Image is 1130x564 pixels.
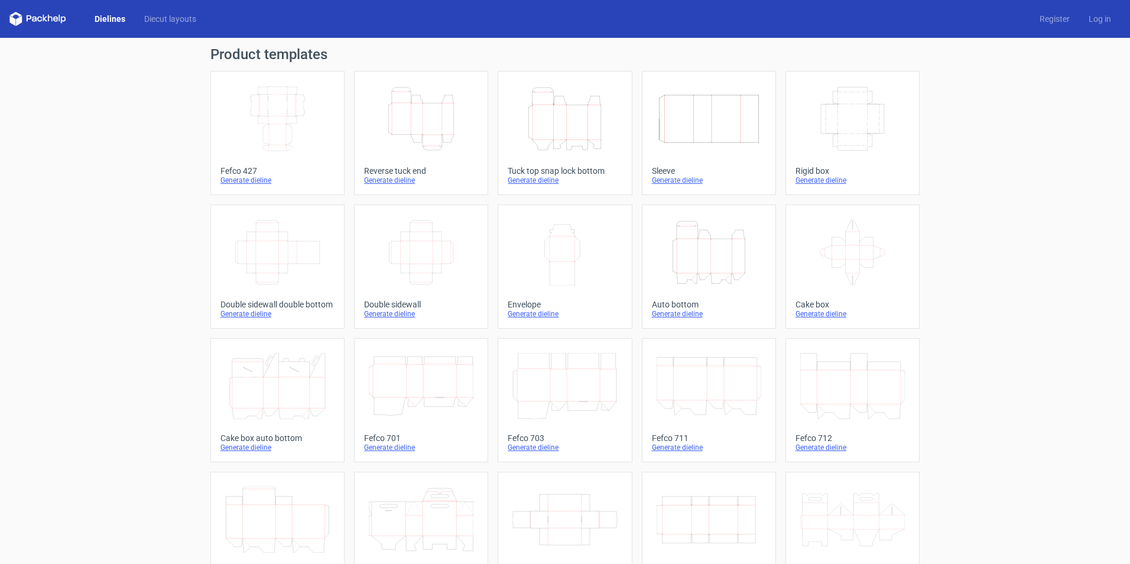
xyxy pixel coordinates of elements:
a: Fefco 711Generate dieline [642,338,776,462]
div: Auto bottom [652,300,766,309]
div: Generate dieline [795,443,910,452]
div: Generate dieline [652,443,766,452]
div: Fefco 712 [795,433,910,443]
a: Double sidewall double bottomGenerate dieline [210,205,345,329]
div: Cake box [795,300,910,309]
div: Generate dieline [364,443,478,452]
div: Cake box auto bottom [220,433,335,443]
div: Generate dieline [795,176,910,185]
a: Auto bottomGenerate dieline [642,205,776,329]
div: Generate dieline [220,309,335,319]
div: Fefco 427 [220,166,335,176]
div: Rigid box [795,166,910,176]
div: Double sidewall double bottom [220,300,335,309]
a: Double sidewallGenerate dieline [354,205,488,329]
a: SleeveGenerate dieline [642,71,776,195]
div: Generate dieline [220,176,335,185]
a: EnvelopeGenerate dieline [498,205,632,329]
a: Register [1030,13,1079,25]
a: Rigid boxGenerate dieline [785,71,920,195]
div: Fefco 703 [508,433,622,443]
div: Generate dieline [508,443,622,452]
a: Log in [1079,13,1121,25]
a: Fefco 701Generate dieline [354,338,488,462]
div: Sleeve [652,166,766,176]
div: Generate dieline [364,309,478,319]
a: Cake box auto bottomGenerate dieline [210,338,345,462]
div: Generate dieline [652,309,766,319]
div: Fefco 711 [652,433,766,443]
a: Tuck top snap lock bottomGenerate dieline [498,71,632,195]
a: Diecut layouts [135,13,206,25]
div: Generate dieline [508,309,622,319]
a: Reverse tuck endGenerate dieline [354,71,488,195]
a: Cake boxGenerate dieline [785,205,920,329]
a: Fefco 427Generate dieline [210,71,345,195]
div: Reverse tuck end [364,166,478,176]
div: Generate dieline [364,176,478,185]
div: Generate dieline [508,176,622,185]
a: Dielines [85,13,135,25]
div: Envelope [508,300,622,309]
div: Double sidewall [364,300,478,309]
div: Fefco 701 [364,433,478,443]
h1: Product templates [210,47,920,61]
div: Generate dieline [220,443,335,452]
div: Generate dieline [795,309,910,319]
div: Generate dieline [652,176,766,185]
a: Fefco 703Generate dieline [498,338,632,462]
div: Tuck top snap lock bottom [508,166,622,176]
a: Fefco 712Generate dieline [785,338,920,462]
